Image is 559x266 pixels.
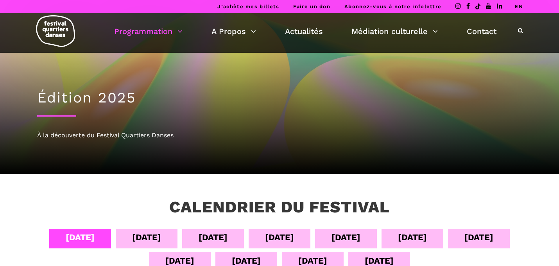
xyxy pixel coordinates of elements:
img: logo-fqd-med [36,15,75,47]
a: Faire un don [293,4,330,9]
div: [DATE] [132,230,161,244]
div: [DATE] [398,230,427,244]
div: À la découverte du Festival Quartiers Danses [37,130,522,140]
a: Abonnez-vous à notre infolettre [344,4,441,9]
a: Actualités [285,25,323,38]
a: Programmation [114,25,183,38]
a: Médiation culturelle [351,25,438,38]
a: J’achète mes billets [217,4,279,9]
div: [DATE] [331,230,360,244]
a: EN [515,4,523,9]
a: Contact [467,25,496,38]
div: [DATE] [66,230,95,244]
div: [DATE] [199,230,228,244]
h3: Calendrier du festival [169,198,390,217]
a: A Propos [211,25,256,38]
h1: Édition 2025 [37,89,522,106]
div: [DATE] [464,230,493,244]
div: [DATE] [265,230,294,244]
